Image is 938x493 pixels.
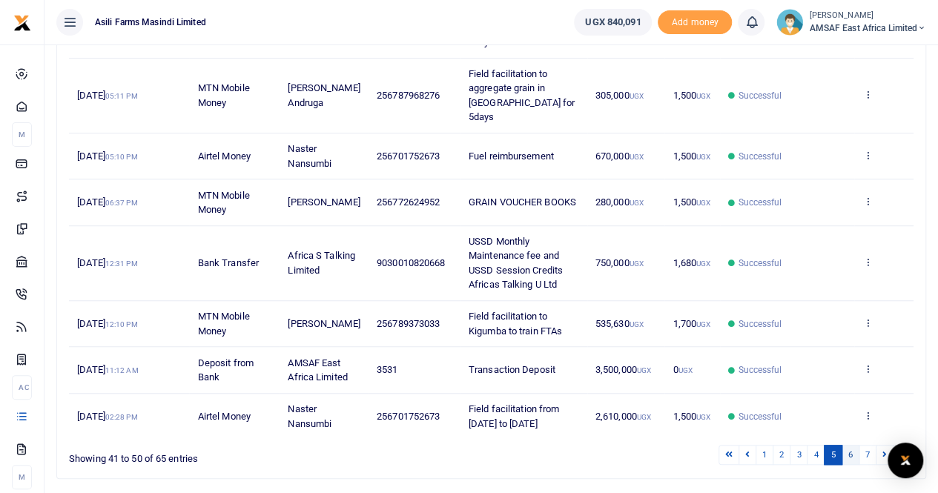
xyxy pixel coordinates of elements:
li: M [12,465,32,489]
small: UGX [629,259,643,268]
span: Fuel reimbursement [469,150,554,162]
small: UGX [629,320,643,328]
span: [PERSON_NAME] [288,196,360,208]
span: Field facilitation to Kigumba to train FTAs [469,311,562,337]
span: [DATE] [77,90,137,101]
a: 2 [773,445,790,465]
span: [DATE] [77,318,137,329]
span: [DATE] [77,196,137,208]
small: 05:10 PM [105,153,138,161]
span: Successful [738,410,782,423]
a: 5 [824,445,842,465]
span: [PERSON_NAME] Andruga [288,82,360,108]
span: 0 [673,364,692,375]
span: Field facilitation from [DATE] to [DATE] [469,403,559,429]
span: Successful [738,363,782,377]
span: 1,680 [673,257,710,268]
li: Toup your wallet [658,10,732,35]
span: 2,610,000 [595,411,651,422]
span: 1,500 [673,196,710,208]
span: 305,000 [595,90,644,101]
small: UGX [696,92,710,100]
span: MTN Mobile Money [198,82,250,108]
span: 535,630 [595,318,644,329]
span: Africa S Talking Limited [288,250,355,276]
a: 3 [790,445,807,465]
span: 1,500 [673,150,710,162]
span: 256789373033 [377,318,440,329]
span: USSD Monthly Maintenance fee and USSD Session Credits Africas Talking U Ltd [469,236,563,291]
span: Add money [658,10,732,35]
span: 256701752673 [377,150,440,162]
span: Deposit from Bank [198,357,254,383]
span: GRAIN VOUCHER BOOKS [469,196,576,208]
span: 670,000 [595,150,644,162]
a: UGX 840,091 [574,9,652,36]
span: Asili Farms Masindi Limited [89,16,212,29]
span: MTN Mobile Money [198,311,250,337]
small: UGX [629,92,643,100]
li: M [12,122,32,147]
a: 7 [859,445,876,465]
span: Naster Nansumbi [288,143,331,169]
div: Open Intercom Messenger [888,443,923,478]
span: [DATE] [77,150,137,162]
small: UGX [696,320,710,328]
span: 3531 [377,364,397,375]
span: [DATE] [77,364,138,375]
small: UGX [678,366,693,374]
span: Bank Transfer [198,257,259,268]
img: profile-user [776,9,803,36]
small: 12:10 PM [105,320,138,328]
span: 1,500 [673,90,710,101]
small: [PERSON_NAME] [809,10,926,22]
a: Add money [658,16,732,27]
span: 1,500 [673,411,710,422]
small: UGX [637,366,651,374]
span: 280,000 [595,196,644,208]
span: 256701752673 [377,411,440,422]
span: Successful [738,196,782,209]
span: 750,000 [595,257,644,268]
span: UGX 840,091 [585,15,641,30]
span: AMSAF East Africa Limited [809,21,926,35]
span: 3,500,000 [595,364,651,375]
small: UGX [696,413,710,421]
small: UGX [696,153,710,161]
span: Airtel Money [198,150,251,162]
span: Successful [738,89,782,102]
span: [PERSON_NAME] [288,318,360,329]
a: 1 [756,445,773,465]
a: 6 [842,445,859,465]
small: 05:11 PM [105,92,138,100]
small: UGX [629,199,643,207]
img: logo-small [13,14,31,32]
small: UGX [696,199,710,207]
span: Successful [738,257,782,270]
div: Showing 41 to 50 of 65 entries [69,443,415,466]
span: MTN Mobile Money [198,190,250,216]
span: Successful [738,150,782,163]
li: Ac [12,375,32,400]
small: 11:12 AM [105,366,139,374]
span: 256772624952 [377,196,440,208]
span: Airtel Money [198,411,251,422]
span: [DATE] [77,411,137,422]
li: Wallet ballance [568,9,658,36]
span: 1,700 [673,318,710,329]
span: [DATE] [77,257,137,268]
span: Field facilitation to aggregate grain in [GEOGRAPHIC_DATA] for 5days [469,68,575,123]
span: Naster Nansumbi [288,403,331,429]
span: 256787968276 [377,90,440,101]
small: UGX [696,259,710,268]
small: UGX [637,413,651,421]
small: 12:31 PM [105,259,138,268]
a: 4 [807,445,825,465]
span: Transaction Deposit [469,364,555,375]
small: UGX [629,153,643,161]
span: AMSAF East Africa Limited [288,357,347,383]
small: 06:37 PM [105,199,138,207]
small: 02:28 PM [105,413,138,421]
span: 9030010820668 [377,257,445,268]
a: logo-small logo-large logo-large [13,16,31,27]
